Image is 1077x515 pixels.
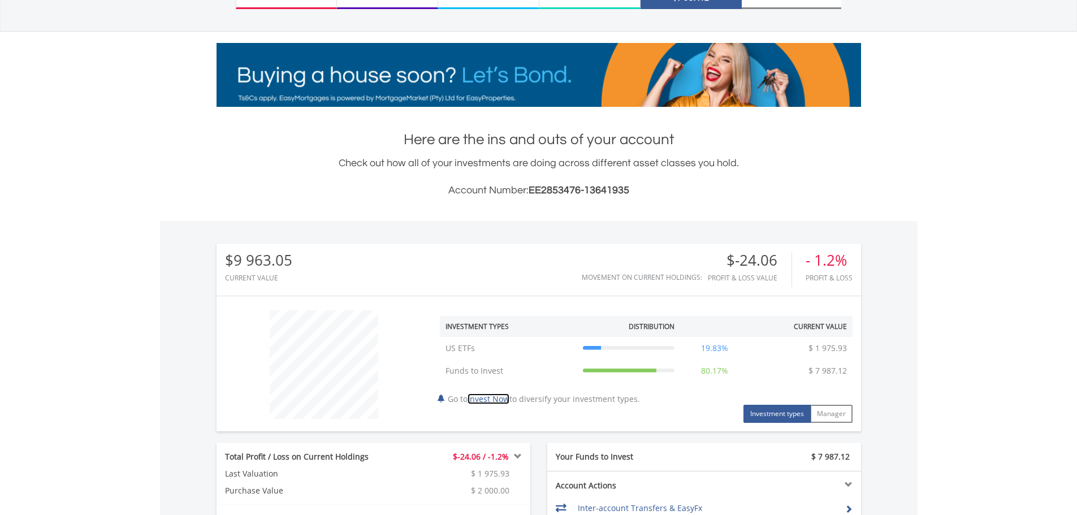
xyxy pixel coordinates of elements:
td: 19.83% [680,337,749,360]
div: - 1.2% [806,252,853,269]
td: $ 1 975.93 [803,337,853,360]
td: US ETFs [440,337,577,360]
div: Movement on Current Holdings: [582,274,702,281]
div: Total Profit / Loss on Current Holdings [217,451,400,462]
div: Go to to diversify your investment types. [431,305,861,423]
td: $ 7 987.12 [803,360,853,382]
td: 80.17% [680,360,749,382]
h1: Here are the ins and outs of your account [217,129,861,150]
div: $9 963.05 [225,252,292,269]
div: Purchase Value [217,485,374,496]
div: $-24.06 [708,252,791,269]
div: Distribution [629,322,674,331]
a: Invest Now [468,393,509,404]
div: Profit & Loss Value [708,274,791,282]
div: Account Actions [547,480,704,491]
th: Current Value [749,316,853,337]
span: EE2853476-13641935 [529,185,629,196]
th: Investment Types [440,316,577,337]
img: EasyMortage Promotion Banner [217,43,861,107]
button: Manager [810,405,853,423]
button: Investment types [743,405,811,423]
div: Your Funds to Invest [547,451,704,462]
div: CURRENT VALUE [225,274,292,282]
td: Funds to Invest [440,360,577,382]
div: Profit & Loss [806,274,853,282]
h3: Account Number: [217,183,861,198]
span: $ 7 987.12 [811,451,850,462]
div: Check out how all of your investments are doing across different asset classes you hold. [217,155,861,198]
span: $ 1 975.93 [471,468,509,479]
span: $-24.06 / -1.2% [453,451,509,462]
div: Last Valuation [217,468,374,479]
span: $ 2 000.00 [471,485,509,496]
